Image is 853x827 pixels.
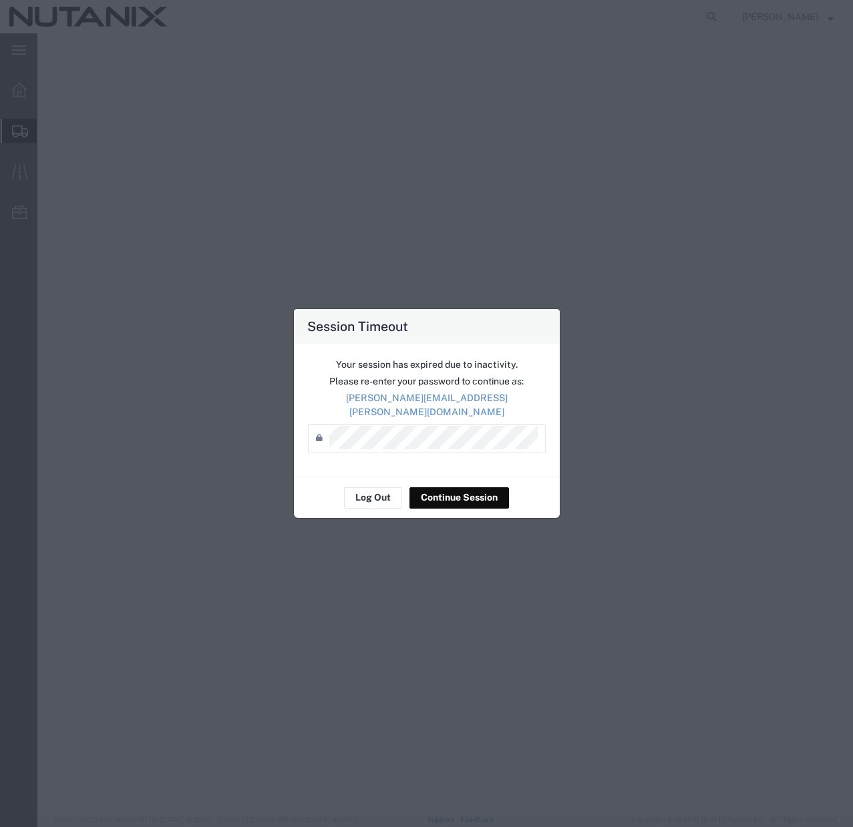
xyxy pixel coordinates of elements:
[344,487,402,509] button: Log Out
[308,374,546,388] p: Please re-enter your password to continue as:
[308,358,546,372] p: Your session has expired due to inactivity.
[409,487,509,509] button: Continue Session
[308,391,546,419] p: [PERSON_NAME][EMAIL_ADDRESS][PERSON_NAME][DOMAIN_NAME]
[307,316,408,336] h4: Session Timeout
